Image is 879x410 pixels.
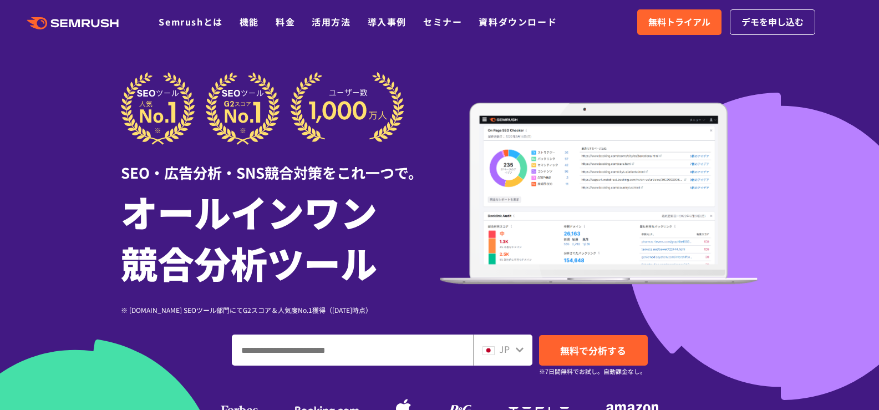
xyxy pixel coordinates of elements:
a: セミナー [423,15,462,28]
small: ※7日間無料でお試し。自動課金なし。 [539,366,646,377]
a: 活用方法 [312,15,350,28]
a: 機能 [240,15,259,28]
span: JP [499,342,510,356]
a: 無料トライアル [637,9,722,35]
a: 導入事例 [368,15,407,28]
a: Semrushとは [159,15,222,28]
input: ドメイン、キーワードまたはURLを入力してください [232,335,472,365]
a: 料金 [276,15,295,28]
div: ※ [DOMAIN_NAME] SEOツール部門にてG2スコア＆人気度No.1獲得（[DATE]時点） [121,305,440,315]
a: 無料で分析する [539,335,648,366]
span: デモを申し込む [741,15,804,29]
div: SEO・広告分析・SNS競合対策をこれ一つで。 [121,145,440,183]
span: 無料トライアル [648,15,710,29]
h1: オールインワン 競合分析ツール [121,186,440,288]
a: 資料ダウンロード [479,15,557,28]
a: デモを申し込む [730,9,815,35]
span: 無料で分析する [560,343,626,357]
